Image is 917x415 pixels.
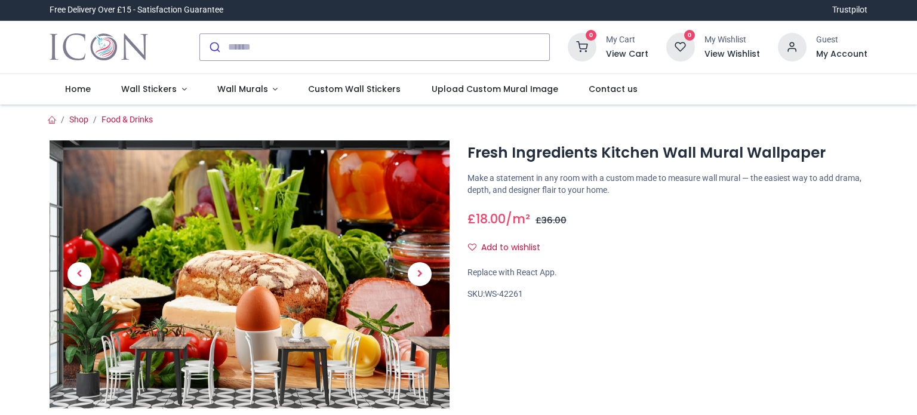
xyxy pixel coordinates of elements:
span: Wall Murals [217,83,268,95]
h1: Fresh Ingredients Kitchen Wall Mural Wallpaper [467,143,867,163]
span: Home [65,83,91,95]
a: My Account [816,48,867,60]
span: Wall Stickers [121,83,177,95]
div: Free Delivery Over £15 - Satisfaction Guarantee [50,4,223,16]
a: Shop [69,115,88,124]
i: Add to wishlist [468,243,476,251]
a: Previous [50,180,109,368]
img: Fresh Ingredients Kitchen Wall Mural Wallpaper [50,140,450,408]
div: My Cart [606,34,648,46]
a: Next [390,180,450,368]
a: Food & Drinks [101,115,153,124]
div: Guest [816,34,867,46]
div: SKU: [467,288,867,300]
span: Previous [67,262,91,286]
button: Add to wishlistAdd to wishlist [467,238,550,258]
span: Contact us [589,83,638,95]
span: Custom Wall Stickers [308,83,401,95]
a: Wall Stickers [106,74,202,105]
a: 0 [666,41,695,51]
sup: 0 [586,30,597,41]
span: £ [536,214,567,226]
span: WS-42261 [485,289,523,299]
span: /m² [506,210,530,228]
p: Make a statement in any room with a custom made to measure wall mural — the easiest way to add dr... [467,173,867,196]
a: View Wishlist [704,48,760,60]
a: Trustpilot [832,4,867,16]
a: Logo of Icon Wall Stickers [50,30,148,64]
span: Upload Custom Mural Image [432,83,558,95]
a: View Cart [606,48,648,60]
a: Wall Murals [202,74,293,105]
span: Next [408,262,432,286]
div: My Wishlist [704,34,760,46]
span: 36.00 [541,214,567,226]
button: Submit [200,34,228,60]
a: 0 [568,41,596,51]
span: £ [467,210,506,228]
span: 18.00 [476,210,506,228]
img: Icon Wall Stickers [50,30,148,64]
sup: 0 [684,30,696,41]
div: Replace with React App. [467,267,867,279]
